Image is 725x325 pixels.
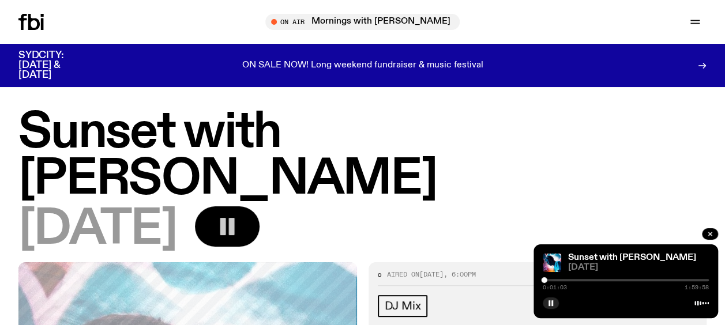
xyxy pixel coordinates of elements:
[568,263,709,272] span: [DATE]
[385,300,421,312] span: DJ Mix
[419,270,444,279] span: [DATE]
[18,51,92,80] h3: SYDCITY: [DATE] & [DATE]
[18,109,707,203] h1: Sunset with [PERSON_NAME]
[568,253,696,262] a: Sunset with [PERSON_NAME]
[18,206,176,253] span: [DATE]
[265,14,460,30] button: On AirMornings with [PERSON_NAME]
[685,285,709,290] span: 1:59:58
[444,270,476,279] span: , 6:00pm
[242,61,483,71] p: ON SALE NOW! Long weekend fundraiser & music festival
[387,270,419,279] span: Aired on
[378,295,428,317] a: DJ Mix
[543,285,567,290] span: 0:01:03
[543,254,561,272] img: Simon Caldwell stands side on, looking downwards. He has headphones on. Behind him is a brightly ...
